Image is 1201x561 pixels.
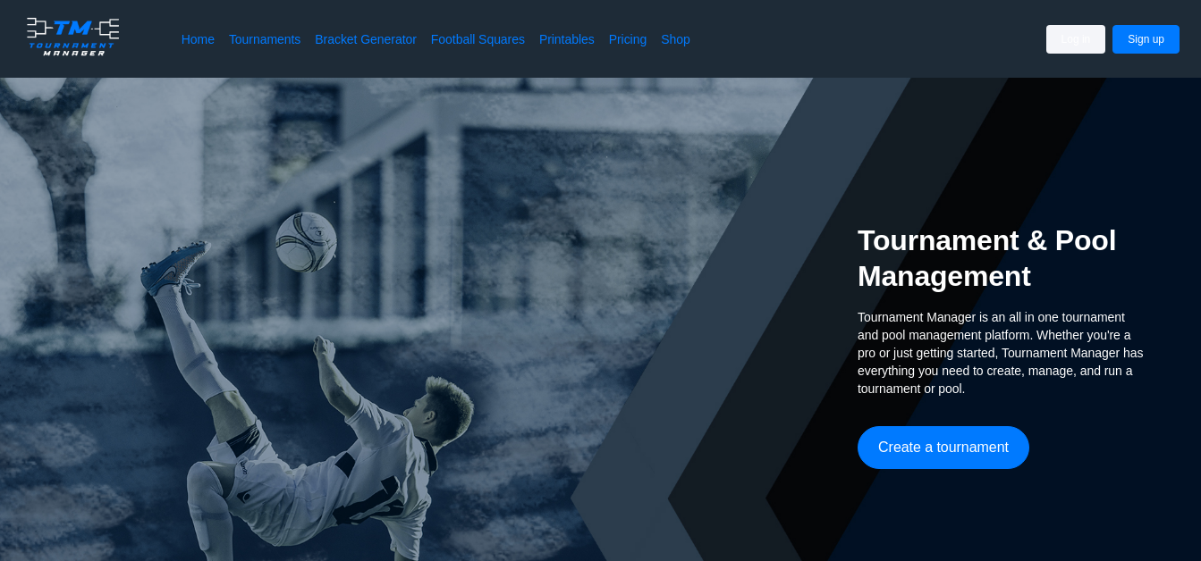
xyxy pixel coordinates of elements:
a: Printables [539,30,595,48]
a: Home [182,30,215,48]
button: Create a tournament [858,426,1029,469]
img: logo.ffa97a18e3bf2c7d.png [21,14,124,59]
a: Tournaments [229,30,300,48]
a: Football Squares [431,30,525,48]
button: Sign up [1112,25,1180,54]
a: Pricing [609,30,647,48]
a: Bracket Generator [315,30,417,48]
button: Log in [1046,25,1106,54]
span: Tournament Manager is an all in one tournament and pool management platform. Whether you're a pro... [858,308,1144,398]
a: Shop [661,30,690,48]
h2: Tournament & Pool Management [858,222,1144,294]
